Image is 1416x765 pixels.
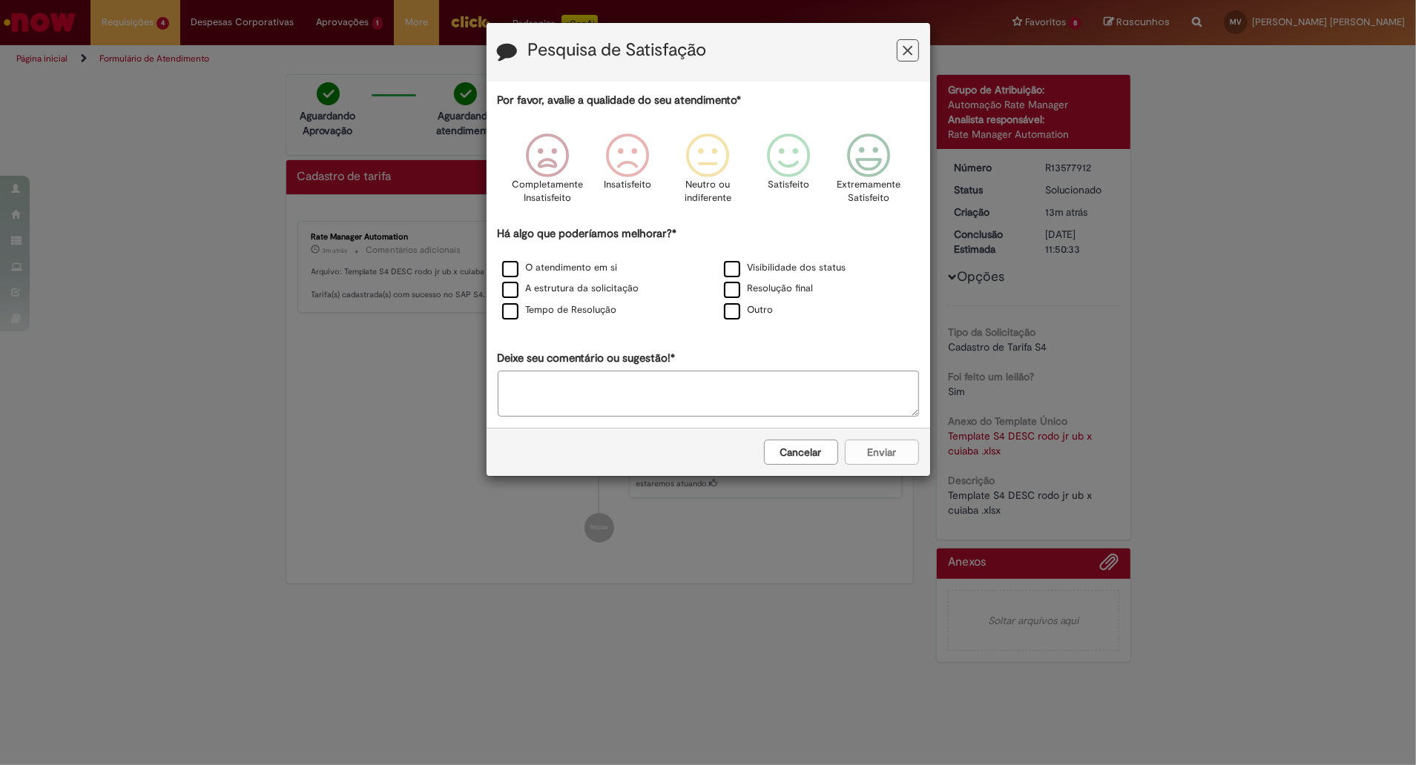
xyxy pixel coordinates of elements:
label: A estrutura da solicitação [502,282,639,296]
div: Completamente Insatisfeito [510,122,585,224]
label: Tempo de Resolução [502,303,617,317]
div: Insatisfeito [590,122,665,224]
p: Satisfeito [768,178,809,192]
label: Pesquisa de Satisfação [528,41,707,60]
p: Extremamente Satisfeito [837,178,900,205]
div: Neutro ou indiferente [670,122,745,224]
button: Cancelar [764,440,838,465]
label: Outro [724,303,774,317]
p: Insatisfeito [604,178,651,192]
label: Visibilidade dos status [724,261,846,275]
p: Completamente Insatisfeito [512,178,583,205]
label: O atendimento em si [502,261,618,275]
label: Por favor, avalie a qualidade do seu atendimento* [498,93,742,108]
label: Resolução final [724,282,814,296]
div: Satisfeito [751,122,826,224]
label: Deixe seu comentário ou sugestão!* [498,351,676,366]
div: Há algo que poderíamos melhorar?* [498,226,919,322]
div: Extremamente Satisfeito [831,122,906,224]
p: Neutro ou indiferente [681,178,734,205]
